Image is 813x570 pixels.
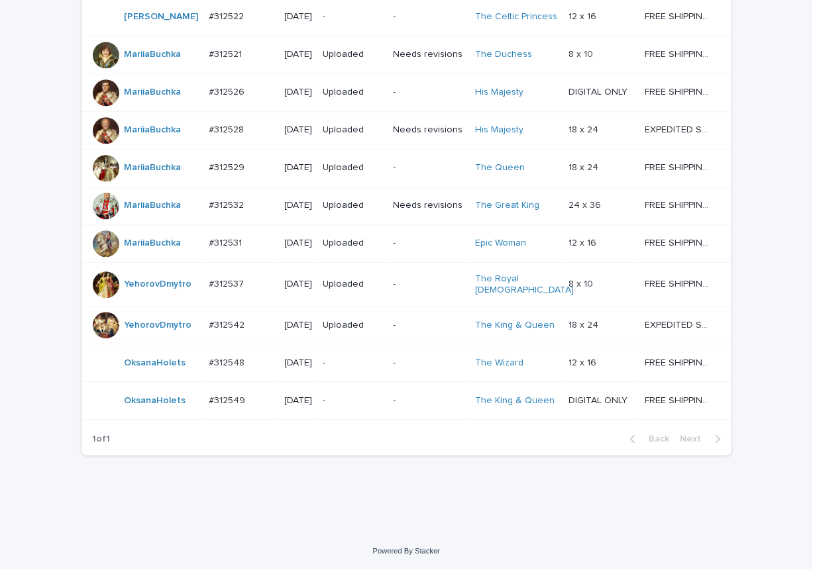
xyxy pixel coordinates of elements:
p: - [394,357,464,369]
a: MariiaBuchka [125,200,182,211]
p: [DATE] [285,357,313,369]
p: [DATE] [285,162,313,173]
tr: MariiaBuchka #312526#312526 [DATE]Uploaded-His Majesty DIGITAL ONLYDIGITAL ONLY FREE SHIPPING - p... [82,73,732,111]
a: The King & Queen [475,395,555,406]
span: Back [641,434,670,444]
tr: YehorovDmytro #312537#312537 [DATE]Uploaded-The Royal [DEMOGRAPHIC_DATA] 8 x 108 x 10 FREE SHIPPI... [82,262,732,307]
p: #312548 [209,355,248,369]
p: #312537 [209,276,247,290]
p: FREE SHIPPING - preview in 1-2 business days, after your approval delivery will take 5-10 b.d. [645,46,712,60]
p: EXPEDITED SHIPPING - preview in 1 business day; delivery up to 5 business days after your approval. [645,122,712,136]
p: [DATE] [285,49,313,60]
p: 8 x 10 [569,46,596,60]
a: The Queen [475,162,525,173]
a: His Majesty [475,124,523,136]
a: Epic Woman [475,238,526,249]
p: 12 x 16 [569,355,599,369]
p: - [394,162,464,173]
p: Uploaded [323,238,383,249]
p: [DATE] [285,11,313,23]
p: FREE SHIPPING - preview in 1-2 business days, after your approval delivery will take 5-10 b.d. [645,355,712,369]
p: 1 of 1 [82,423,121,455]
tr: MariiaBuchka #312521#312521 [DATE]UploadedNeeds revisionsThe Duchess 8 x 108 x 10 FREE SHIPPING -... [82,36,732,73]
a: The Wizard [475,357,523,369]
p: - [394,320,464,331]
p: [DATE] [285,279,313,290]
p: FREE SHIPPING - preview in 1-2 business days, after your approval delivery will take 5-10 b.d. [645,160,712,173]
p: - [323,357,383,369]
p: - [394,238,464,249]
tr: YehorovDmytro #312542#312542 [DATE]Uploaded-The King & Queen 18 x 2418 x 24 EXPEDITED SHIPPING - ... [82,307,732,344]
p: FREE SHIPPING - preview in 1-2 business days, after your approval delivery will take 5-10 b.d. [645,276,712,290]
p: FREE SHIPPING - preview in 1-2 business days, after your approval delivery will take 5-10 b.d. [645,84,712,98]
a: MariiaBuchka [125,238,182,249]
a: Powered By Stacker [373,547,440,555]
p: Uploaded [323,200,383,211]
a: OksanaHolets [125,357,186,369]
p: #312549 [209,393,248,406]
p: #312522 [209,9,247,23]
button: Back [620,433,675,445]
p: - [323,11,383,23]
tr: MariiaBuchka #312529#312529 [DATE]Uploaded-The Queen 18 x 2418 x 24 FREE SHIPPING - preview in 1-... [82,149,732,187]
p: Uploaded [323,87,383,98]
a: His Majesty [475,87,523,98]
p: [DATE] [285,87,313,98]
p: - [394,11,464,23]
p: Uploaded [323,124,383,136]
p: 24 x 36 [569,197,604,211]
p: DIGITAL ONLY [569,393,630,406]
p: 18 x 24 [569,317,601,331]
p: - [394,279,464,290]
p: Uploaded [323,279,383,290]
p: [DATE] [285,320,313,331]
a: MariiaBuchka [125,124,182,136]
p: - [394,395,464,406]
p: Needs revisions [394,200,464,211]
tr: MariiaBuchka #312532#312532 [DATE]UploadedNeeds revisionsThe Great King 24 x 3624 x 36 FREE SHIPP... [82,187,732,224]
p: DIGITAL ONLY [569,84,630,98]
p: Needs revisions [394,124,464,136]
p: #312526 [209,84,248,98]
p: Needs revisions [394,49,464,60]
p: #312529 [209,160,248,173]
tr: MariiaBuchka #312528#312528 [DATE]UploadedNeeds revisionsHis Majesty 18 x 2418 x 24 EXPEDITED SHI... [82,111,732,149]
a: MariiaBuchka [125,87,182,98]
button: Next [675,433,732,445]
p: EXPEDITED SHIPPING - preview in 1 business day; delivery up to 5 business days after your approval. [645,317,712,331]
p: [DATE] [285,395,313,406]
p: #312532 [209,197,247,211]
a: YehorovDmytro [125,279,192,290]
p: 12 x 16 [569,9,599,23]
p: Uploaded [323,320,383,331]
p: #312542 [209,317,248,331]
a: The Duchess [475,49,532,60]
p: [DATE] [285,124,313,136]
a: The King & Queen [475,320,555,331]
tr: OksanaHolets #312548#312548 [DATE]--The Wizard 12 x 1612 x 16 FREE SHIPPING - preview in 1-2 busi... [82,344,732,382]
a: OksanaHolets [125,395,186,406]
p: #312531 [209,235,245,249]
a: The Royal [DEMOGRAPHIC_DATA] [475,273,574,296]
a: MariiaBuchka [125,162,182,173]
p: Uploaded [323,162,383,173]
p: - [394,87,464,98]
p: [DATE] [285,238,313,249]
p: 8 x 10 [569,276,596,290]
p: [DATE] [285,200,313,211]
p: - [323,395,383,406]
span: Next [680,434,710,444]
a: MariiaBuchka [125,49,182,60]
p: #312521 [209,46,245,60]
tr: MariiaBuchka #312531#312531 [DATE]Uploaded-Epic Woman 12 x 1612 x 16 FREE SHIPPING - preview in 1... [82,224,732,262]
a: [PERSON_NAME] [125,11,199,23]
a: The Great King [475,200,539,211]
a: YehorovDmytro [125,320,192,331]
p: FREE SHIPPING - preview in 1-2 business days, after your approval delivery will take 5-10 b.d. [645,235,712,249]
p: FREE SHIPPING - preview in 1-2 business days, after your approval delivery will take 5-10 b.d. [645,197,712,211]
p: 18 x 24 [569,122,601,136]
p: #312528 [209,122,247,136]
p: FREE SHIPPING - preview in 1-2 business days, after your approval delivery will take 5-10 b.d. [645,393,712,406]
tr: OksanaHolets #312549#312549 [DATE]--The King & Queen DIGITAL ONLYDIGITAL ONLY FREE SHIPPING - pre... [82,382,732,420]
p: 18 x 24 [569,160,601,173]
